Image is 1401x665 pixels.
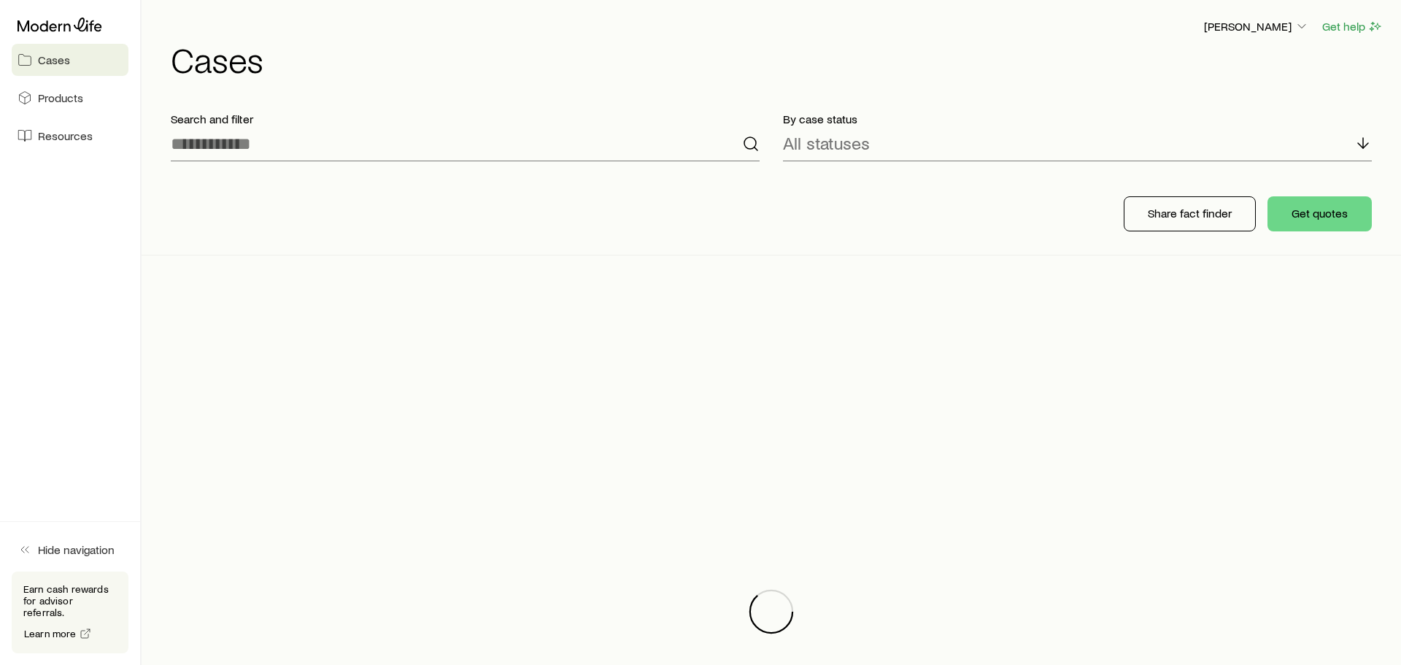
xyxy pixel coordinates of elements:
p: By case status [783,112,1372,126]
a: Resources [12,120,128,152]
a: Cases [12,44,128,76]
button: Share fact finder [1124,196,1256,231]
span: Cases [38,53,70,67]
div: Earn cash rewards for advisor referrals.Learn more [12,572,128,653]
span: Learn more [24,629,77,639]
span: Hide navigation [38,542,115,557]
span: Products [38,91,83,105]
button: [PERSON_NAME] [1203,18,1310,36]
p: All statuses [783,133,870,153]
p: Search and filter [171,112,760,126]
button: Hide navigation [12,534,128,566]
h1: Cases [171,42,1383,77]
button: Get help [1321,18,1383,35]
p: Share fact finder [1148,206,1232,220]
button: Get quotes [1267,196,1372,231]
p: [PERSON_NAME] [1204,19,1309,34]
p: Earn cash rewards for advisor referrals. [23,583,117,618]
a: Products [12,82,128,114]
span: Resources [38,128,93,143]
